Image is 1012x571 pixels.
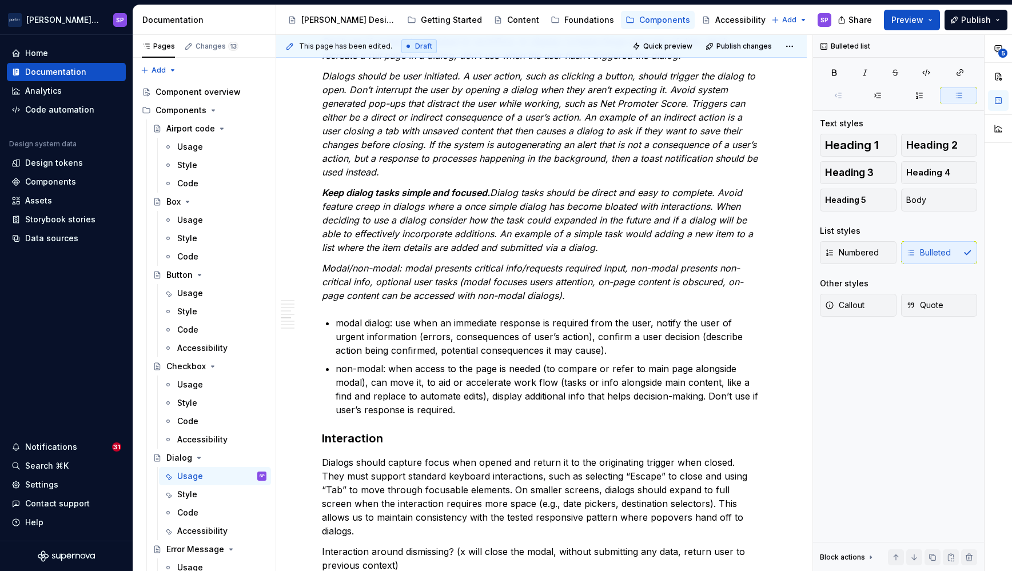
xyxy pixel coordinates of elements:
a: Accessibility [159,522,271,540]
div: Design tokens [25,157,83,169]
a: Usage [159,138,271,156]
a: Style [159,394,271,412]
div: Content [507,14,539,26]
div: Code [177,178,198,189]
span: Heading 2 [906,139,958,151]
h3: Interaction [322,430,761,446]
div: Checkbox [166,361,206,372]
a: Settings [7,476,126,494]
div: Block actions [820,553,865,562]
button: Heading 5 [820,189,897,211]
div: Style [177,233,197,244]
div: Usage [177,288,203,299]
div: Getting Started [421,14,482,26]
span: Quick preview [643,42,692,51]
a: Foundations [546,11,619,29]
span: Numbered [825,247,879,258]
div: Dialog [166,452,192,464]
a: Accessibility [159,339,271,357]
a: Storybook stories [7,210,126,229]
span: Publish changes [716,42,772,51]
div: Documentation [142,14,271,26]
a: Getting Started [403,11,487,29]
svg: Supernova Logo [38,550,95,562]
div: Code automation [25,104,94,115]
span: 31 [112,442,121,452]
div: Accessibility [177,525,228,537]
div: Usage [177,214,203,226]
div: Code [177,251,198,262]
div: Code [177,416,198,427]
span: Draft [415,42,432,51]
div: Analytics [25,85,62,97]
button: [PERSON_NAME] AirlinesSP [2,7,130,32]
button: Callout [820,294,897,317]
a: Usage [159,211,271,229]
a: Style [159,156,271,174]
a: Style [159,485,271,504]
em: Modal/non-modal: modal presents critical info/requests required input, non-modal presents non-cri... [322,262,743,301]
div: Code [177,507,198,518]
a: Analytics [7,82,126,100]
div: Components [137,101,271,119]
span: Heading 5 [825,194,866,206]
span: Heading 4 [906,167,950,178]
div: Settings [25,479,58,490]
button: Heading 2 [901,134,978,157]
a: Data sources [7,229,126,247]
a: Box [148,193,271,211]
div: Data sources [25,233,78,244]
a: Error Message [148,540,271,558]
button: Help [7,513,126,532]
a: Checkbox [148,357,271,376]
a: UsageSP [159,467,271,485]
a: Usage [159,376,271,394]
div: Style [177,397,197,409]
div: Component overview [156,86,241,98]
div: Components [156,105,206,116]
a: Code automation [7,101,126,119]
div: Accessibility [715,14,766,26]
span: Preview [891,14,923,26]
div: Search ⌘K [25,460,69,472]
div: Accessibility [177,342,228,354]
a: Components [621,11,695,29]
div: Style [177,489,197,500]
button: Body [901,189,978,211]
div: Usage [177,379,203,390]
button: Preview [884,10,940,30]
span: Heading 3 [825,167,874,178]
button: Heading 1 [820,134,897,157]
div: Other styles [820,278,868,289]
div: Page tree [283,9,766,31]
div: Airport code [166,123,215,134]
span: Add [152,66,166,75]
div: SP [820,15,828,25]
a: Accessibility [697,11,770,29]
span: Add [782,15,796,25]
a: Style [159,302,271,321]
button: Numbered [820,241,897,264]
span: Quote [906,300,943,311]
div: Help [25,517,43,528]
a: Usage [159,284,271,302]
a: Accessibility [159,430,271,449]
div: Documentation [25,66,86,78]
a: [PERSON_NAME] Design [283,11,400,29]
button: Share [832,10,879,30]
button: Add [137,62,180,78]
div: Foundations [564,14,614,26]
div: Button [166,269,193,281]
a: Components [7,173,126,191]
div: Notifications [25,441,77,453]
div: Text styles [820,118,863,129]
div: Usage [177,141,203,153]
button: Search ⌘K [7,457,126,475]
div: Design system data [9,139,77,149]
div: Accessibility [177,434,228,445]
div: Block actions [820,549,875,565]
div: Contact support [25,498,90,509]
div: Components [639,14,690,26]
span: Heading 1 [825,139,879,151]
